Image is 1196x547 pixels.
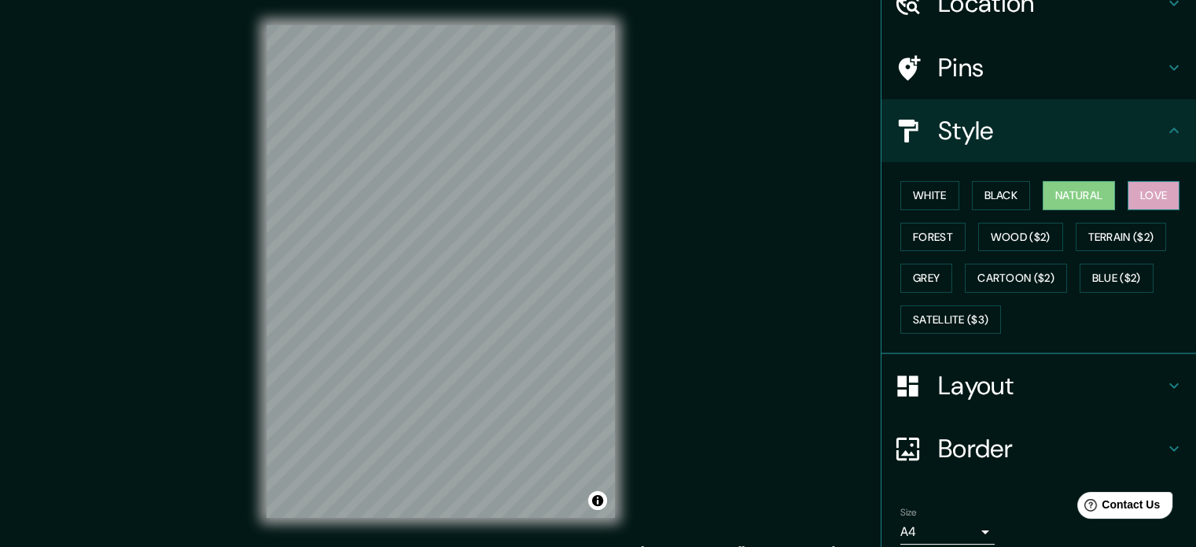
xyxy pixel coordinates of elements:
button: Terrain ($2) [1076,223,1167,252]
button: Grey [900,264,952,293]
h4: Layout [938,370,1165,401]
button: Satellite ($3) [900,305,1001,334]
button: Wood ($2) [978,223,1063,252]
button: Blue ($2) [1080,264,1154,293]
h4: Style [938,115,1165,146]
button: Cartoon ($2) [965,264,1067,293]
button: White [900,181,959,210]
div: Border [881,417,1196,480]
div: Pins [881,36,1196,99]
iframe: Help widget launcher [1056,486,1179,530]
button: Love [1128,181,1179,210]
div: Layout [881,354,1196,417]
label: Size [900,506,917,519]
div: Style [881,99,1196,162]
button: Forest [900,223,966,252]
div: A4 [900,519,995,545]
canvas: Map [267,25,615,518]
h4: Border [938,433,1165,464]
button: Toggle attribution [588,491,607,510]
button: Natural [1043,181,1115,210]
button: Black [972,181,1031,210]
h4: Pins [938,52,1165,83]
